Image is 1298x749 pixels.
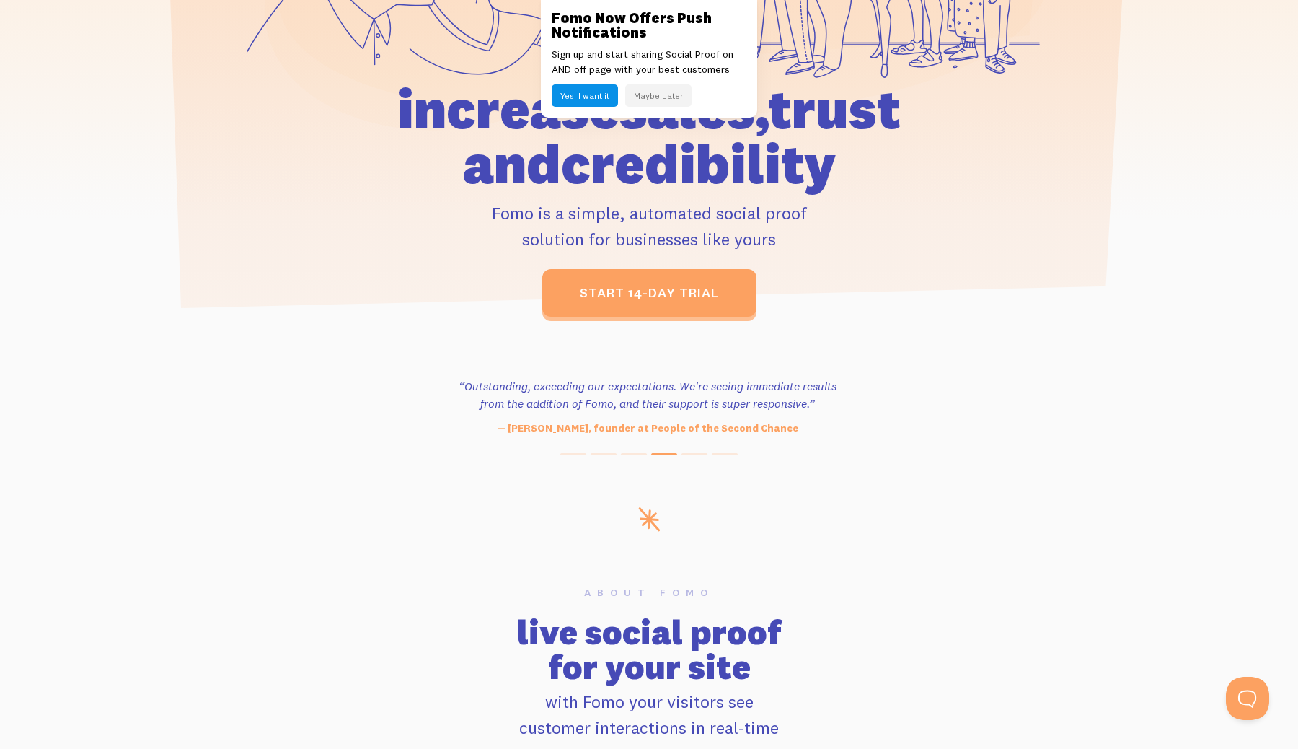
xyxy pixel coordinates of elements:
[196,587,1102,597] h6: About Fomo
[315,200,983,252] p: Fomo is a simple, automated social proof solution for businesses like yours
[552,47,746,77] p: Sign up and start sharing Social Proof on AND off page with your best customers
[196,688,1102,740] p: with Fomo your visitors see customer interactions in real-time
[552,11,746,40] h3: Fomo Now Offers Push Notifications
[315,82,983,191] h1: increase sales, trust and credibility
[552,84,618,107] button: Yes! I want it
[625,84,692,107] button: Maybe Later
[542,269,756,317] a: start 14-day trial
[451,421,844,436] p: — [PERSON_NAME], founder at People of the Second Chance
[1226,677,1269,720] iframe: Help Scout Beacon - Open
[196,615,1102,684] h2: live social proof for your site
[451,377,844,412] h3: “Outstanding, exceeding our expectations. We're seeing immediate results from the addition of Fom...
